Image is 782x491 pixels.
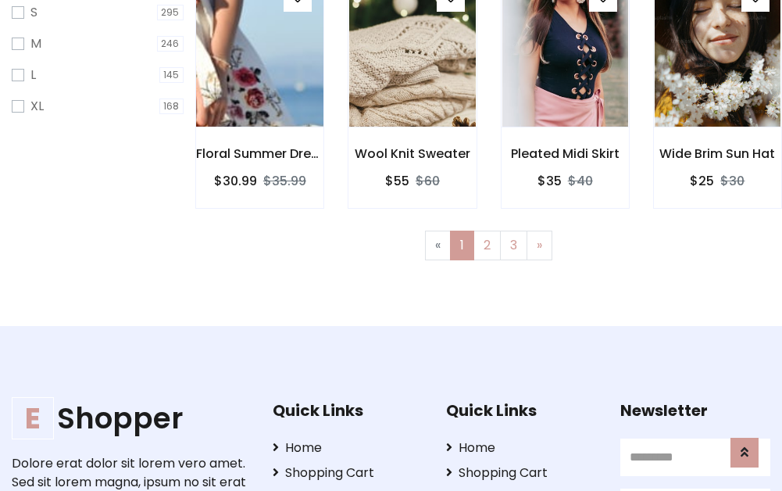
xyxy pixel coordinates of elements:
[273,401,423,420] h5: Quick Links
[159,67,184,83] span: 145
[12,401,248,435] h1: Shopper
[446,401,596,420] h5: Quick Links
[446,439,596,457] a: Home
[385,174,409,188] h6: $55
[620,401,770,420] h5: Newsletter
[502,146,629,161] h6: Pleated Midi Skirt
[273,439,423,457] a: Home
[654,146,781,161] h6: Wide Brim Sun Hat
[157,36,184,52] span: 246
[30,34,41,53] label: M
[446,464,596,482] a: Shopping Cart
[263,172,306,190] del: $35.99
[348,146,476,161] h6: Wool Knit Sweater
[537,236,542,254] span: »
[207,231,770,260] nav: Page navigation
[214,174,257,188] h6: $30.99
[273,464,423,482] a: Shopping Cart
[473,231,501,260] a: 2
[157,5,184,20] span: 295
[568,172,593,190] del: $40
[500,231,527,260] a: 3
[12,397,54,439] span: E
[30,97,44,116] label: XL
[12,401,248,435] a: EShopper
[720,172,745,190] del: $30
[450,231,474,260] a: 1
[537,174,562,188] h6: $35
[30,3,37,22] label: S
[416,172,440,190] del: $60
[527,231,552,260] a: Next
[690,174,714,188] h6: $25
[30,66,36,84] label: L
[159,99,184,114] span: 168
[196,146,323,161] h6: Floral Summer Dress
